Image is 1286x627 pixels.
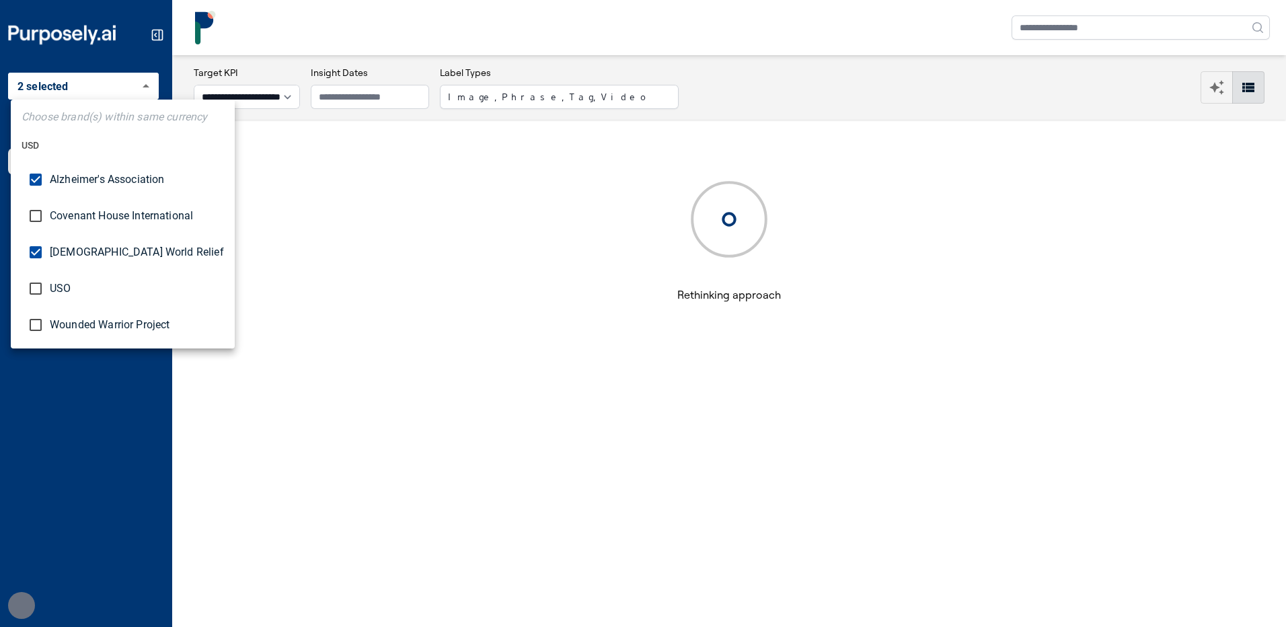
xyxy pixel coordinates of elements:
span: [DEMOGRAPHIC_DATA] World Relief [50,244,224,260]
span: Alzheimer's Association [50,172,224,188]
li: USD [11,129,235,161]
span: Wounded Warrior Project [50,317,224,333]
span: Covenant House International [50,208,224,224]
span: USO [50,281,224,297]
